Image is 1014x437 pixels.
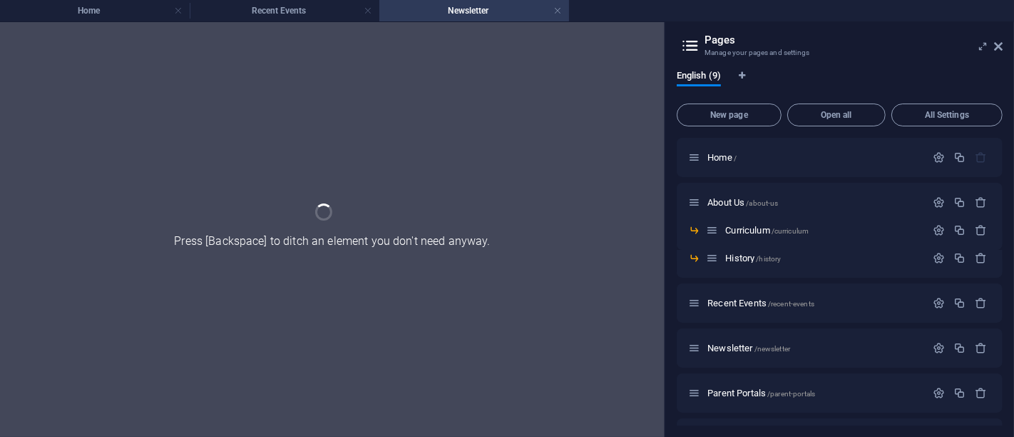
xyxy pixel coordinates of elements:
span: / [734,154,737,162]
span: New page [683,111,775,119]
h3: Manage your pages and settings [705,46,974,59]
div: The startpage cannot be deleted [975,151,987,164]
span: /recent-events [768,300,814,308]
span: /parent-portals [767,390,815,398]
div: Language Tabs [677,71,1003,98]
span: Click to open page [707,343,790,353]
div: Duplicate [953,151,966,164]
div: Duplicate [953,196,966,209]
div: Newsletter/newsletter [703,343,926,353]
div: Home/ [703,153,926,162]
span: Click to open page [707,197,778,208]
span: /history [756,255,781,263]
div: Remove [975,196,987,209]
button: All Settings [891,104,1003,126]
div: Duplicate [953,252,966,264]
div: Parent Portals/parent-portals [703,388,926,398]
span: English (9) [677,67,721,87]
div: History/history [721,253,926,263]
span: All Settings [898,111,996,119]
button: Open all [787,104,886,126]
div: Remove [975,224,987,236]
h4: Recent Events [190,3,379,19]
button: New page [677,104,782,126]
span: /about-us [746,199,778,207]
div: Remove [975,387,987,399]
div: About Us/about-us [703,198,926,207]
div: Settings [933,387,945,399]
div: Settings [933,151,945,164]
h2: Pages [705,34,1003,46]
div: Recent Events/recent-events [703,298,926,308]
h4: Newsletter [379,3,569,19]
span: Open all [794,111,879,119]
div: Settings [933,297,945,309]
div: Duplicate [953,297,966,309]
span: Click to open page [707,152,737,163]
div: Remove [975,342,987,354]
div: Duplicate [953,387,966,399]
div: Settings [933,224,945,236]
div: Remove [975,297,987,309]
span: Click to open page [725,253,781,263]
span: Click to open page [725,225,809,236]
div: Settings [933,252,945,264]
span: /curriculum [772,227,809,235]
div: Remove [975,252,987,264]
div: Settings [933,196,945,209]
div: Curriculum/curriculum [721,226,926,235]
span: Click to open page [707,388,815,398]
div: Settings [933,342,945,354]
div: Duplicate [953,224,966,236]
span: Click to open page [707,298,814,308]
div: Duplicate [953,342,966,354]
span: /newsletter [754,345,791,353]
